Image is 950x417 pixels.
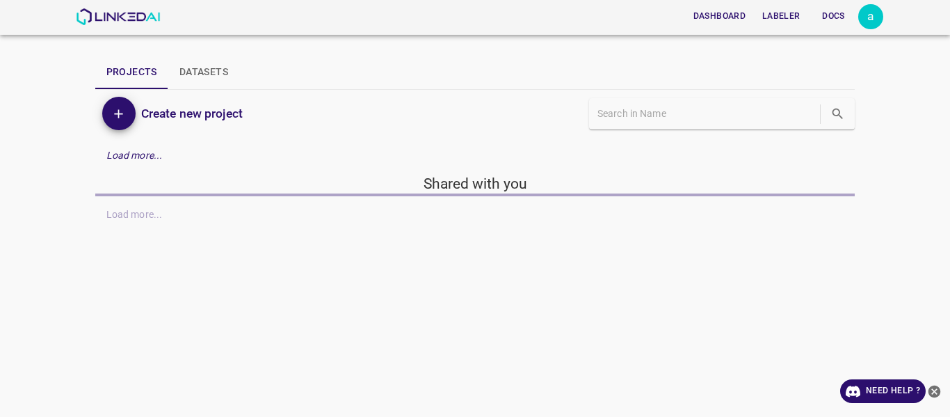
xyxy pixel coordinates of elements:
[168,56,239,89] button: Datasets
[926,379,943,403] button: close-help
[757,5,805,28] button: Labeler
[597,104,817,124] input: Search in Name
[688,5,751,28] button: Dashboard
[823,100,852,128] button: search
[858,4,883,29] div: a
[840,379,926,403] a: Need Help ?
[95,56,168,89] button: Projects
[754,2,808,31] a: Labeler
[685,2,754,31] a: Dashboard
[858,4,883,29] button: Open settings
[76,8,160,25] img: LinkedAI
[95,143,855,168] div: Load more...
[106,150,163,161] em: Load more...
[95,174,855,194] h5: Shared with you
[136,104,243,123] a: Create new project
[102,97,136,130] button: Add
[141,104,243,123] h6: Create new project
[808,2,858,31] a: Docs
[811,5,855,28] button: Docs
